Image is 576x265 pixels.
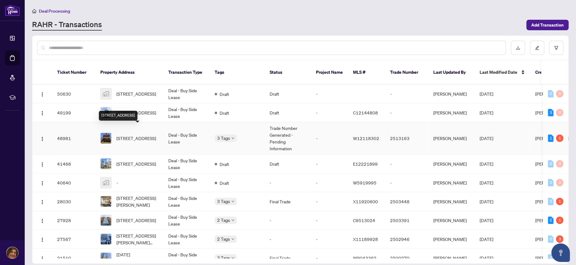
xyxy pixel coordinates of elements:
[101,107,111,118] img: thumbnail-img
[556,198,563,205] div: 1
[101,89,111,99] img: thumbnail-img
[311,103,348,122] td: -
[428,155,475,173] td: [PERSON_NAME]
[535,110,569,115] span: [PERSON_NAME]
[116,135,156,142] span: [STREET_ADDRESS]
[556,179,563,186] div: 0
[101,253,111,263] img: thumbnail-img
[511,41,525,55] button: download
[52,173,95,192] td: 40640
[163,155,210,173] td: Deal - Buy Side Lease
[428,122,475,155] td: [PERSON_NAME]
[116,217,156,224] span: [STREET_ADDRESS]
[217,198,230,205] span: 3 Tags
[265,122,311,155] td: Trade Number Generated - Pending Information
[480,110,493,115] span: [DATE]
[116,160,156,167] span: [STREET_ADDRESS]
[163,103,210,122] td: Deal - Buy Side Lease
[163,192,210,211] td: Deal - Buy Side Lease
[535,255,569,261] span: [PERSON_NAME]
[265,85,311,103] td: Draft
[428,230,475,249] td: [PERSON_NAME]
[353,110,378,115] span: C12144808
[40,92,45,97] img: Logo
[311,60,348,85] th: Project Name
[480,217,493,223] span: [DATE]
[37,108,47,118] button: Logo
[40,237,45,242] img: Logo
[535,135,569,141] span: [PERSON_NAME]
[556,109,563,116] div: 0
[556,90,563,97] div: 0
[265,155,311,173] td: Draft
[385,173,428,192] td: -
[348,60,385,85] th: MLS #
[385,60,428,85] th: Trade Number
[5,5,20,16] img: logo
[217,135,230,142] span: 3 Tags
[548,160,553,168] div: 0
[556,135,563,142] div: 1
[548,198,553,205] div: 0
[37,178,47,188] button: Logo
[231,256,234,259] span: down
[52,122,95,155] td: 48981
[548,109,553,116] div: 3
[40,256,45,261] img: Logo
[40,162,45,167] img: Logo
[231,200,234,203] span: down
[548,90,553,97] div: 0
[265,192,311,211] td: Final Trade
[163,60,210,85] th: Transaction Type
[548,179,553,186] div: 0
[210,60,265,85] th: Tags
[52,230,95,249] td: 27567
[32,19,102,31] a: RAHR - Transactions
[217,217,230,224] span: 2 Tags
[353,217,375,223] span: C9513024
[551,243,570,262] button: Open asap
[385,192,428,211] td: 2503448
[52,103,95,122] td: 49199
[265,230,311,249] td: -
[101,196,111,207] img: thumbnail-img
[116,109,156,116] span: [STREET_ADDRESS]
[311,155,348,173] td: -
[40,111,45,116] img: Logo
[311,211,348,230] td: -
[220,161,229,168] span: Draft
[37,159,47,169] button: Logo
[535,46,539,50] span: edit
[526,20,569,30] button: Add Transaction
[163,173,210,192] td: Deal - Buy Side Lease
[52,155,95,173] td: 41468
[101,177,111,188] img: thumbnail-img
[385,103,428,122] td: -
[554,46,558,50] span: filter
[548,254,553,262] div: 0
[353,236,378,242] span: X11189928
[480,91,493,97] span: [DATE]
[428,192,475,211] td: [PERSON_NAME]
[311,122,348,155] td: -
[531,20,564,30] span: Add Transaction
[265,211,311,230] td: -
[116,251,158,265] span: [DATE][STREET_ADDRESS]
[548,235,553,243] div: 0
[39,8,70,14] span: Deal Processing
[101,133,111,143] img: thumbnail-img
[548,217,553,224] div: 2
[530,41,544,55] button: edit
[428,173,475,192] td: [PERSON_NAME]
[217,254,230,261] span: 3 Tags
[116,90,156,97] span: [STREET_ADDRESS]
[220,180,229,186] span: Draft
[385,211,428,230] td: 2503391
[163,230,210,249] td: Deal - Buy Side Lease
[101,215,111,226] img: thumbnail-img
[231,219,234,222] span: down
[480,69,517,76] span: Last Modified Date
[311,230,348,249] td: -
[116,195,158,208] span: [STREET_ADDRESS][PERSON_NAME]
[385,122,428,155] td: 2513163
